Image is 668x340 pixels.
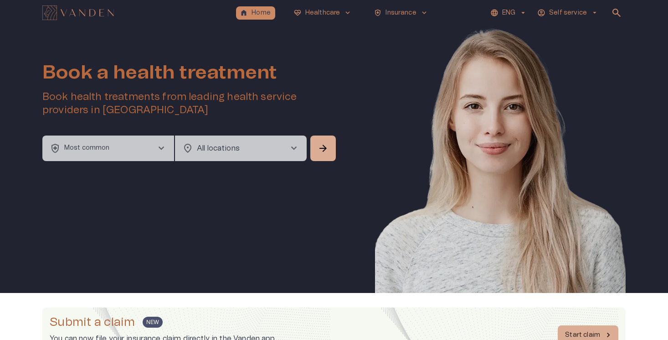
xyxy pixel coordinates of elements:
[374,9,382,17] span: health_and_safety
[565,330,600,340] p: Start claim
[549,8,587,18] p: Self service
[375,26,626,320] img: Woman smiling
[536,6,600,20] button: Self servicearrow_drop_down
[156,143,167,154] span: chevron_right
[370,6,432,20] button: health_and_safetyInsurancekeyboard_arrow_down
[288,143,299,154] span: chevron_right
[197,143,274,154] p: All locations
[42,5,114,20] img: Vanden logo
[420,9,428,17] span: keyboard_arrow_down
[42,6,232,19] a: Navigate to homepage
[293,9,302,17] span: ecg_heart
[42,90,338,117] h5: Book health treatments from leading health service providers in [GEOGRAPHIC_DATA]
[182,143,193,154] span: location_on
[240,9,248,17] span: home
[310,136,336,161] button: Search
[305,8,340,18] p: Healthcare
[385,8,416,18] p: Insurance
[64,143,110,153] p: Most common
[42,136,174,161] button: health_and_safetyMost commonchevron_right
[42,62,338,83] h1: Book a health treatment
[50,315,135,330] h4: Submit a claim
[236,6,275,20] button: homeHome
[318,143,329,154] span: arrow_forward
[489,6,529,20] button: ENG
[143,318,163,326] span: NEW
[611,7,622,18] span: search
[344,9,352,17] span: keyboard_arrow_down
[502,8,515,18] p: ENG
[252,8,271,18] p: Home
[607,4,626,22] button: open search modal
[290,6,356,20] button: ecg_heartHealthcarekeyboard_arrow_down
[591,9,599,17] span: arrow_drop_down
[50,143,61,154] span: health_and_safety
